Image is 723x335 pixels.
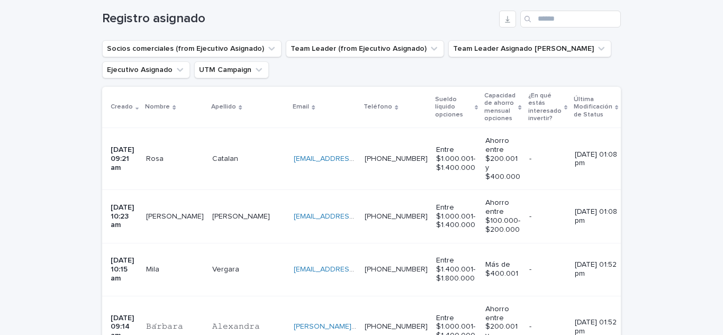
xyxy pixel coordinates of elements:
p: Email [293,101,309,113]
p: [DATE] 01:08 pm [575,150,617,168]
p: [DATE] 09:21 am [111,146,138,172]
p: Más de $400.001 [485,260,520,278]
p: Entre $1.000.001- $1.400.000 [436,203,477,230]
p: Entre $1.000.001- $1.400.000 [436,146,477,172]
input: Search [520,11,621,28]
p: Ahorro entre $200.001 y $400.000 [485,137,520,181]
p: - [529,212,566,221]
p: - [529,265,566,274]
p: [DATE] 01:08 pm [575,207,617,225]
p: Creado [111,101,133,113]
p: Mila [146,263,161,274]
p: 𝙱𝚊́𝚛𝚋𝚊𝚛𝚊 [146,320,185,331]
button: Ejecutivo Asignado [102,61,190,78]
a: [EMAIL_ADDRESS][DOMAIN_NAME] [294,266,413,273]
p: Ahorro entre $100.000- $200.000 [485,198,520,234]
p: [DATE] 10:23 am [111,203,138,230]
button: Team Leader (from Ejecutivo Asignado) [286,40,444,57]
h1: Registro asignado [102,11,495,26]
p: Nombre [145,101,170,113]
p: Catalan [212,152,240,164]
p: [DATE] 01:52 pm [575,260,617,278]
p: Vergara [212,263,241,274]
button: UTM Campaign [194,61,269,78]
a: [PHONE_NUMBER] [365,266,428,273]
p: Sueldo líquido opciones [435,94,472,121]
p: [PERSON_NAME] [146,210,206,221]
p: Teléfono [364,101,392,113]
a: [PHONE_NUMBER] [365,213,428,220]
button: Socios comerciales (from Ejecutivo Asignado) [102,40,282,57]
p: Capacidad de ahorro mensual opciones [484,90,516,125]
a: [PHONE_NUMBER] [365,323,428,330]
p: [PERSON_NAME] [212,210,272,221]
p: - [529,155,566,164]
button: Team Leader Asignado LLamados [448,40,611,57]
p: ¿En qué estás interesado invertir? [528,90,562,125]
a: [EMAIL_ADDRESS][DOMAIN_NAME] [294,213,413,220]
p: Entre $1.400.001- $1.800.000 [436,256,477,283]
p: [DATE] 10:15 am [111,256,138,283]
p: - [529,322,566,331]
a: [PHONE_NUMBER] [365,155,428,162]
a: [EMAIL_ADDRESS][DOMAIN_NAME] [294,155,413,162]
a: [PERSON_NAME][EMAIL_ADDRESS][DOMAIN_NAME] [294,323,471,330]
p: Rosa [146,152,166,164]
p: 𝙰𝚕𝚎𝚡𝚊𝚗𝚍𝚛𝚊 [212,320,262,331]
p: Apellido [211,101,236,113]
p: Última Modificación de Status [574,94,612,121]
